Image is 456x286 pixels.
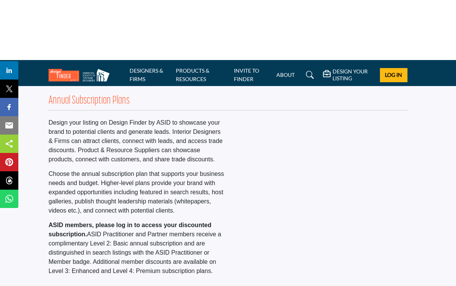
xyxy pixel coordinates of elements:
strong: ASID members, please log in to access your discounted subscription. [49,222,211,237]
a: ABOUT [276,71,295,78]
p: ASID Practitioner and Partner members receive a complimentary Level 2: Basic annual subscription ... [49,221,224,276]
a: PRODUCTS & RESOURCES [176,67,209,82]
p: Design your listing on Design Finder by ASID to showcase your brand to potential clients and gene... [49,118,224,164]
p: Choose the annual subscription plan that supports your business needs and budget. Higher-level pl... [49,169,224,215]
a: INVITE TO FINDER [234,67,259,82]
img: Site Logo [49,69,114,81]
span: Log In [385,71,402,78]
h2: Annual Subscription Plans [49,94,130,107]
button: Log In [380,68,407,82]
a: Search [299,69,319,81]
div: DESIGN YOUR LISTING [323,68,374,82]
h5: DESIGN YOUR LISTING [333,68,374,82]
a: DESIGNERS & FIRMS [130,67,163,82]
